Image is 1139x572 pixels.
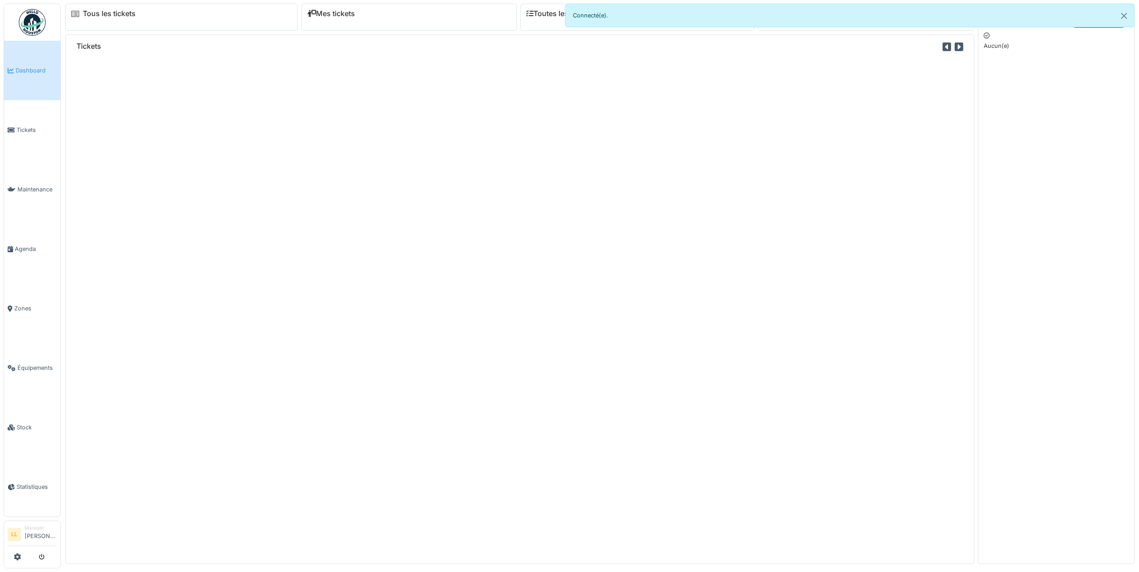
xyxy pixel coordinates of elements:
[8,525,57,546] a: LL Manager[PERSON_NAME]
[307,9,355,18] a: Mes tickets
[17,423,57,432] span: Stock
[4,398,60,457] a: Stock
[4,279,60,338] a: Zones
[4,338,60,398] a: Équipements
[25,525,57,544] li: [PERSON_NAME]
[14,304,57,313] span: Zones
[17,483,57,491] span: Statistiques
[83,9,136,18] a: Tous les tickets
[4,219,60,279] a: Agenda
[4,457,60,517] a: Statistiques
[4,160,60,219] a: Maintenance
[17,364,57,372] span: Équipements
[4,100,60,160] a: Tickets
[526,9,593,18] a: Toutes les tâches
[15,245,57,253] span: Agenda
[8,528,21,541] li: LL
[25,525,57,531] div: Manager
[17,126,57,134] span: Tickets
[17,185,57,194] span: Maintenance
[4,41,60,100] a: Dashboard
[19,9,46,36] img: Badge_color-CXgf-gQk.svg
[16,66,57,75] span: Dashboard
[77,42,101,51] h6: Tickets
[565,4,1135,27] div: Connecté(e).
[1114,4,1134,28] button: Close
[984,42,1129,50] p: Aucun(e)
